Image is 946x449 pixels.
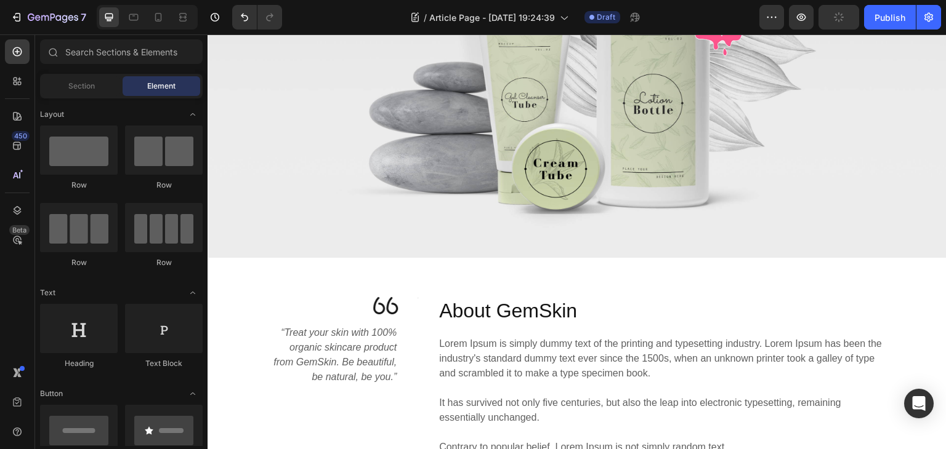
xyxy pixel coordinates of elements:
[40,257,118,268] div: Row
[232,302,676,420] p: Lorem Ipsum is simply dummy text of the printing and typesetting industry. Lorem Ipsum has been t...
[125,180,203,191] div: Row
[12,131,30,141] div: 450
[40,180,118,191] div: Row
[232,264,676,290] p: About GemSkin
[5,5,92,30] button: 7
[40,388,63,399] span: Button
[183,384,203,403] span: Toggle open
[9,225,30,235] div: Beta
[864,5,916,30] button: Publish
[125,358,203,369] div: Text Block
[429,11,555,24] span: Article Page - [DATE] 19:24:39
[208,34,946,449] iframe: Design area
[904,389,934,418] div: Open Intercom Messenger
[40,39,203,64] input: Search Sections & Elements
[232,5,282,30] div: Undo/Redo
[875,11,905,24] div: Publish
[183,283,203,303] span: Toggle open
[81,10,86,25] p: 7
[183,105,203,124] span: Toggle open
[597,12,615,23] span: Draft
[147,81,176,92] span: Element
[40,287,55,298] span: Text
[40,109,64,120] span: Layout
[125,257,203,268] div: Row
[68,81,95,92] span: Section
[424,11,427,24] span: /
[40,358,118,369] div: Heading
